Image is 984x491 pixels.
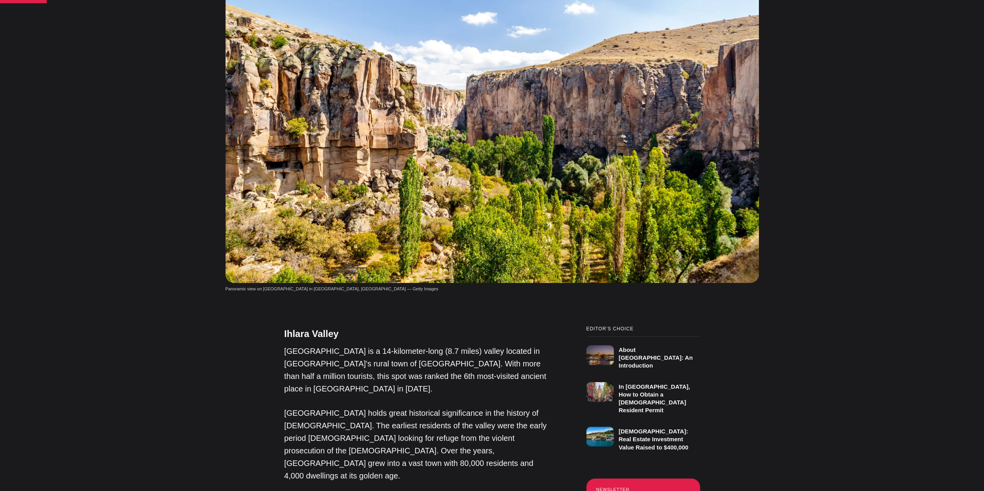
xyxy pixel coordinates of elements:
p: [GEOGRAPHIC_DATA] holds great historical significance in the history of [DEMOGRAPHIC_DATA]. The e... [284,407,547,482]
a: About [GEOGRAPHIC_DATA]: An Introduction [586,336,700,370]
figcaption: Panoramic view on [GEOGRAPHIC_DATA] in [GEOGRAPHIC_DATA], [GEOGRAPHIC_DATA] — Getty Images [226,286,759,292]
p: [GEOGRAPHIC_DATA] is a 14-kilometer-long (8.7 miles) valley located in [GEOGRAPHIC_DATA]'s rural ... [284,345,547,395]
h3: In [GEOGRAPHIC_DATA], How to Obtain a [DEMOGRAPHIC_DATA] Resident Permit [618,383,690,414]
h4: Ihlara Valley [284,326,547,341]
h3: [DEMOGRAPHIC_DATA]: Real Estate Investment Value Raised to $400,000 [618,428,688,451]
h3: About [GEOGRAPHIC_DATA]: An Introduction [618,346,693,369]
a: In [GEOGRAPHIC_DATA], How to Obtain a [DEMOGRAPHIC_DATA] Resident Permit [586,377,700,415]
small: Editor’s Choice [586,326,700,332]
a: [DEMOGRAPHIC_DATA]: Real Estate Investment Value Raised to $400,000 [586,422,700,451]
